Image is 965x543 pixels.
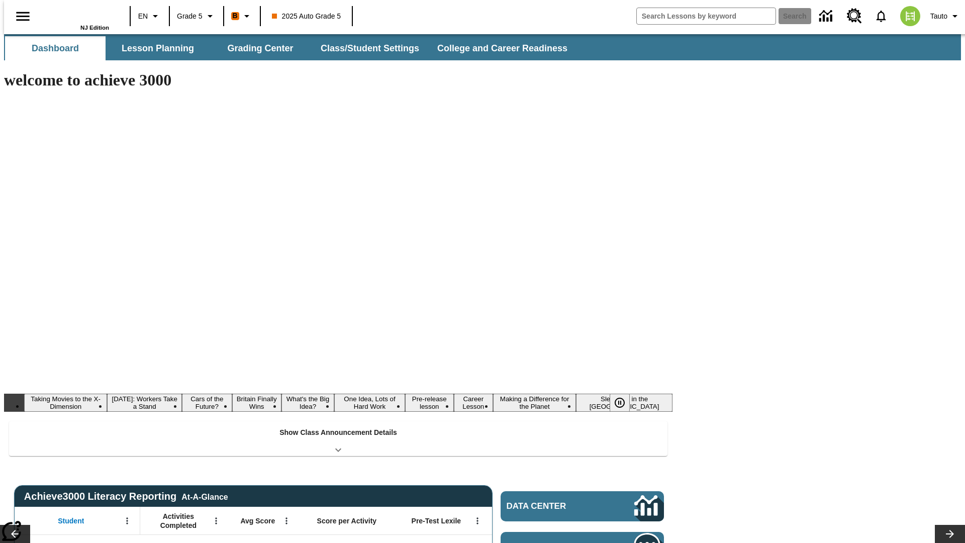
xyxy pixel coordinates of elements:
div: Show Class Announcement Details [9,421,667,456]
button: Slide 5 What's the Big Idea? [281,394,334,412]
button: Lesson carousel, Next [935,525,965,543]
h1: welcome to achieve 3000 [4,71,672,89]
img: avatar image [900,6,920,26]
button: Pause [610,394,630,412]
span: Avg Score [240,516,275,525]
button: Language: EN, Select a language [134,7,166,25]
span: 2025 Auto Grade 5 [272,11,341,22]
div: At-A-Glance [181,491,228,502]
button: Slide 8 Career Lesson [454,394,494,412]
button: College and Career Readiness [429,36,575,60]
a: Resource Center, Will open in new tab [841,3,868,30]
span: B [233,10,238,22]
button: Boost Class color is orange. Change class color [227,7,257,25]
button: Slide 10 Sleepless in the Animal Kingdom [576,394,672,412]
p: Show Class Announcement Details [279,427,397,438]
button: Slide 2 Labor Day: Workers Take a Stand [107,394,182,412]
span: NJ Edition [80,25,109,31]
span: Student [58,516,84,525]
input: search field [637,8,776,24]
span: Activities Completed [145,512,212,530]
span: Achieve3000 Literacy Reporting [24,491,228,502]
div: Pause [610,394,640,412]
button: Grading Center [210,36,311,60]
div: SubNavbar [4,34,961,60]
button: Slide 9 Making a Difference for the Planet [493,394,576,412]
button: Profile/Settings [926,7,965,25]
button: Slide 3 Cars of the Future? [182,394,232,412]
button: Open Menu [470,513,485,528]
button: Class/Student Settings [313,36,427,60]
button: Slide 6 One Idea, Lots of Hard Work [334,394,405,412]
button: Grade: Grade 5, Select a grade [173,7,220,25]
span: Score per Activity [317,516,377,525]
div: Home [44,4,109,31]
button: Slide 7 Pre-release lesson [405,394,454,412]
span: Tauto [930,11,947,22]
button: Select a new avatar [894,3,926,29]
button: Slide 4 Britain Finally Wins [232,394,281,412]
a: Notifications [868,3,894,29]
button: Slide 1 Taking Movies to the X-Dimension [24,394,107,412]
button: Lesson Planning [108,36,208,60]
span: Grade 5 [177,11,203,22]
span: Pre-Test Lexile [412,516,461,525]
div: SubNavbar [4,36,576,60]
button: Dashboard [5,36,106,60]
button: Open Menu [209,513,224,528]
a: Data Center [813,3,841,30]
a: Home [44,5,109,25]
span: EN [138,11,148,22]
button: Open Menu [120,513,135,528]
a: Data Center [501,491,664,521]
button: Open Menu [279,513,294,528]
button: Open side menu [8,2,38,31]
span: Data Center [507,501,601,511]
